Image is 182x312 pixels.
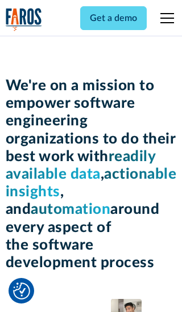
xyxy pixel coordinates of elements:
[154,5,176,32] div: menu
[6,8,42,31] a: home
[6,8,42,31] img: Logo of the analytics and reporting company Faros.
[6,77,177,272] h1: We're on a mission to empower software engineering organizations to do their best work with , , a...
[13,283,30,300] img: Revisit consent button
[6,149,156,182] span: readily available data
[31,202,110,217] span: automation
[80,6,147,30] a: Get a demo
[13,283,30,300] button: Cookie Settings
